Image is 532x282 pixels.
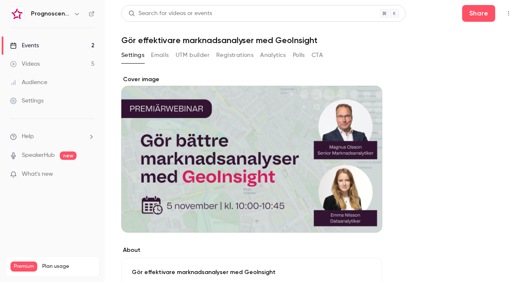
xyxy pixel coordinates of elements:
[121,75,382,233] section: Cover image
[216,49,253,62] button: Registrations
[22,170,53,179] span: What's new
[121,246,382,254] label: About
[293,49,305,62] button: Polls
[84,171,95,178] iframe: Noticeable Trigger
[10,41,39,50] div: Events
[260,49,286,62] button: Analytics
[10,78,47,87] div: Audience
[121,49,144,62] button: Settings
[10,97,43,105] div: Settings
[10,60,40,68] div: Videos
[462,5,495,22] button: Share
[151,49,169,62] button: Emails
[121,35,515,45] h1: Gör effektivare marknadsanalyser med GeoInsight
[121,75,382,84] label: Cover image
[10,261,37,272] span: Premium
[10,132,95,141] li: help-dropdown-opener
[312,49,323,62] button: CTA
[31,10,70,18] h6: Prognoscentret | Powered by Hubexo
[176,49,210,62] button: UTM builder
[42,263,94,270] span: Plan usage
[22,132,34,141] span: Help
[22,151,55,160] a: SpeakerHub
[132,268,372,277] p: Gör effektivare marknadsanalyser med GeoInsight
[128,9,212,18] div: Search for videos or events
[60,151,77,160] span: new
[10,7,24,21] img: Prognoscentret | Powered by Hubexo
